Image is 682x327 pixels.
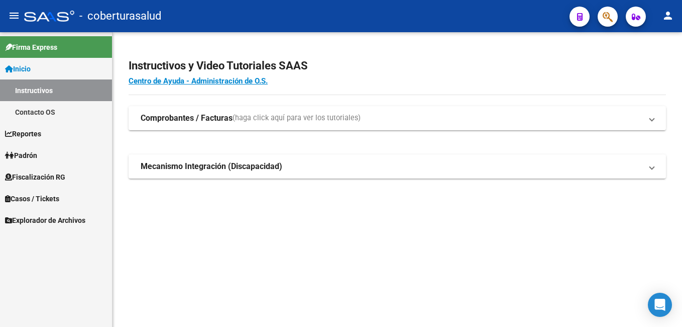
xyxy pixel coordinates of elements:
[79,5,161,27] span: - coberturasalud
[8,10,20,22] mat-icon: menu
[141,113,233,124] strong: Comprobantes / Facturas
[5,128,41,139] span: Reportes
[5,172,65,183] span: Fiscalización RG
[5,150,37,161] span: Padrón
[5,42,57,53] span: Firma Express
[5,215,85,226] span: Explorador de Archivos
[648,293,672,317] div: Open Intercom Messenger
[129,154,666,179] mat-expansion-panel-header: Mecanismo Integración (Discapacidad)
[129,76,268,86] a: Centro de Ayuda - Administración de O.S.
[5,63,31,74] span: Inicio
[5,193,59,204] span: Casos / Tickets
[662,10,674,22] mat-icon: person
[129,56,666,75] h2: Instructivos y Video Tutoriales SAAS
[233,113,361,124] span: (haga click aquí para ver los tutoriales)
[141,161,282,172] strong: Mecanismo Integración (Discapacidad)
[129,106,666,130] mat-expansion-panel-header: Comprobantes / Facturas(haga click aquí para ver los tutoriales)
